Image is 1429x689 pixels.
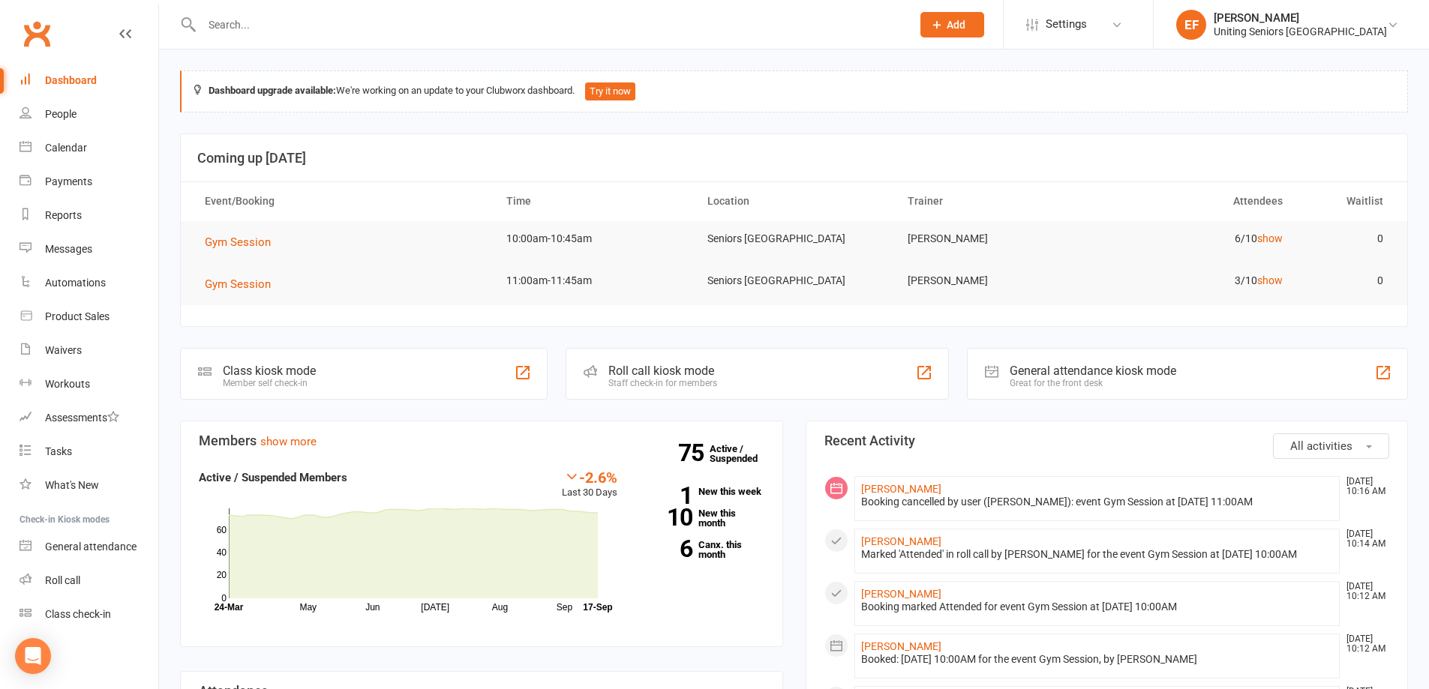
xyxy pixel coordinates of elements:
strong: 75 [678,442,710,464]
span: Gym Session [205,235,271,249]
button: Gym Session [205,233,281,251]
th: Location [694,182,895,220]
td: 10:00am-10:45am [493,221,694,256]
div: General attendance kiosk mode [1010,364,1176,378]
div: EF [1176,10,1206,40]
input: Search... [197,14,901,35]
div: Messages [45,243,92,255]
div: Payments [45,175,92,187]
a: Workouts [20,367,158,401]
a: [PERSON_NAME] [861,483,941,495]
div: Tasks [45,445,72,457]
div: Great for the front desk [1010,378,1176,388]
div: Member self check-in [223,378,316,388]
div: Calendar [45,142,87,154]
td: [PERSON_NAME] [894,263,1095,298]
a: Dashboard [20,64,158,97]
th: Waitlist [1296,182,1397,220]
a: Class kiosk mode [20,598,158,631]
div: [PERSON_NAME] [1214,11,1387,25]
a: show more [260,435,317,448]
strong: 1 [640,484,692,507]
div: Class check-in [45,608,111,620]
a: Clubworx [18,15,56,52]
div: Last 30 Days [562,469,617,501]
a: Automations [20,266,158,300]
a: Messages [20,232,158,266]
div: Staff check-in for members [608,378,717,388]
div: People [45,108,77,120]
td: Seniors [GEOGRAPHIC_DATA] [694,263,895,298]
a: [PERSON_NAME] [861,640,941,652]
h3: Coming up [DATE] [197,151,1391,166]
a: Payments [20,165,158,199]
a: 6Canx. this month [640,540,764,559]
a: Tasks [20,435,158,469]
h3: Members [199,433,764,448]
div: -2.6% [562,469,617,485]
span: Settings [1046,7,1087,41]
a: [PERSON_NAME] [861,588,941,600]
div: Workouts [45,378,90,390]
td: 11:00am-11:45am [493,263,694,298]
td: 0 [1296,221,1397,256]
div: What's New [45,479,99,491]
div: Booking cancelled by user ([PERSON_NAME]): event Gym Session at [DATE] 11:00AM [861,496,1334,508]
button: Add [920,12,984,37]
button: Try it now [585,82,635,100]
div: Open Intercom Messenger [15,638,51,674]
td: Seniors [GEOGRAPHIC_DATA] [694,221,895,256]
a: Waivers [20,334,158,367]
h3: Recent Activity [824,433,1390,448]
th: Time [493,182,694,220]
a: People [20,97,158,131]
a: show [1257,232,1283,244]
button: All activities [1273,433,1389,459]
div: Booking marked Attended for event Gym Session at [DATE] 10:00AM [861,601,1334,613]
span: Gym Session [205,277,271,291]
a: 1New this week [640,487,764,496]
a: General attendance kiosk mode [20,530,158,564]
div: Marked 'Attended' in roll call by [PERSON_NAME] for the event Gym Session at [DATE] 10:00AM [861,548,1334,561]
div: Assessments [45,412,119,424]
td: [PERSON_NAME] [894,221,1095,256]
div: Waivers [45,344,82,356]
a: Roll call [20,564,158,598]
div: Reports [45,209,82,221]
div: Product Sales [45,310,110,322]
th: Attendees [1095,182,1296,220]
a: 75Active / Suspended [710,433,776,475]
button: Gym Session [205,275,281,293]
div: Automations [45,277,106,289]
div: Dashboard [45,74,97,86]
th: Trainer [894,182,1095,220]
strong: Active / Suspended Members [199,471,347,484]
td: 6/10 [1095,221,1296,256]
strong: 10 [640,506,692,529]
a: What's New [20,469,158,502]
a: Product Sales [20,300,158,334]
a: Reports [20,199,158,232]
strong: 6 [640,538,692,560]
div: General attendance [45,541,137,553]
strong: Dashboard upgrade available: [209,85,336,96]
a: Assessments [20,401,158,435]
div: Roll call [45,574,80,586]
div: Class kiosk mode [223,364,316,378]
time: [DATE] 10:12 AM [1339,582,1388,601]
div: We're working on an update to your Clubworx dashboard. [180,70,1408,112]
a: 10New this month [640,508,764,528]
div: Booked: [DATE] 10:00AM for the event Gym Session, by [PERSON_NAME] [861,653,1334,666]
a: show [1257,274,1283,286]
div: Roll call kiosk mode [608,364,717,378]
time: [DATE] 10:16 AM [1339,477,1388,496]
span: Add [947,19,965,31]
td: 3/10 [1095,263,1296,298]
td: 0 [1296,263,1397,298]
time: [DATE] 10:14 AM [1339,529,1388,549]
div: Uniting Seniors [GEOGRAPHIC_DATA] [1214,25,1387,38]
a: Calendar [20,131,158,165]
th: Event/Booking [191,182,493,220]
span: All activities [1290,439,1352,453]
time: [DATE] 10:12 AM [1339,634,1388,654]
